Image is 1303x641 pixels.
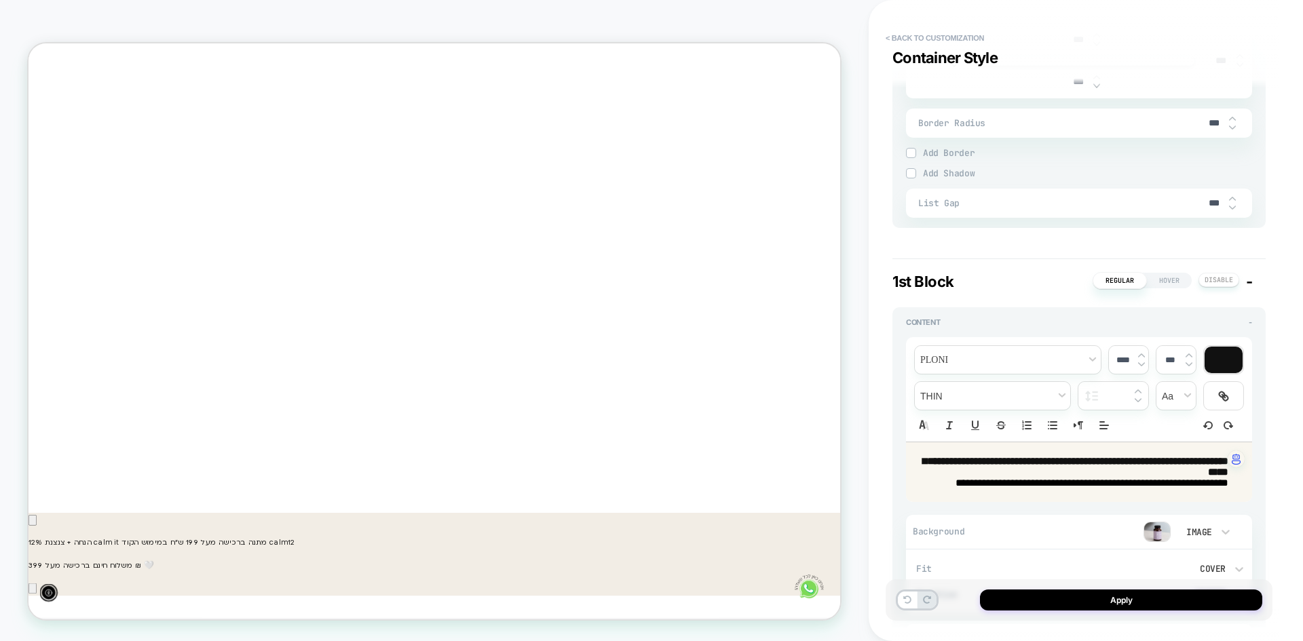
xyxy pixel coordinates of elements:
button: Right to Left [1069,417,1088,433]
img: down [1186,362,1192,367]
span: Regular [1093,272,1147,289]
img: preview [1144,522,1171,542]
img: up [1093,75,1100,80]
span: Add Border [923,147,1252,159]
span: Content [906,317,940,327]
img: up [1229,116,1236,121]
div: Container Style [892,49,1279,66]
img: down [1229,125,1236,130]
img: up [1138,353,1145,358]
img: down [1138,362,1145,367]
span: font [915,346,1101,374]
button: Strike [992,417,1011,433]
div: Cover [1097,563,1226,575]
button: < Back to customization [879,27,991,49]
span: Border Radius [918,117,1199,129]
span: 1st Block [892,273,954,290]
button: Apply [980,589,1262,610]
span: Background [913,526,999,537]
span: Add Shadow [923,168,1252,179]
span: Fit [916,563,1084,575]
span: transform [1156,382,1196,410]
img: up [1229,196,1236,201]
img: up [1186,353,1192,358]
span: - [1249,317,1252,327]
div: Image [1184,526,1212,538]
img: up [1135,389,1141,394]
img: down [1135,397,1141,403]
img: down [1093,83,1100,89]
button: Ordered list [1017,417,1036,433]
span: Align [1095,417,1114,433]
button: RegularHover [1093,273,1192,288]
span: Hover [1147,273,1192,288]
img: edit with ai [1232,454,1241,465]
img: down [1229,205,1236,210]
button: Italic [940,417,959,433]
button: Underline [966,417,985,433]
img: line height [1085,391,1098,402]
span: List Gap [918,197,1199,209]
button: Bullet list [1043,417,1062,433]
span: - [1246,273,1253,290]
span: fontWeight [915,382,1070,410]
